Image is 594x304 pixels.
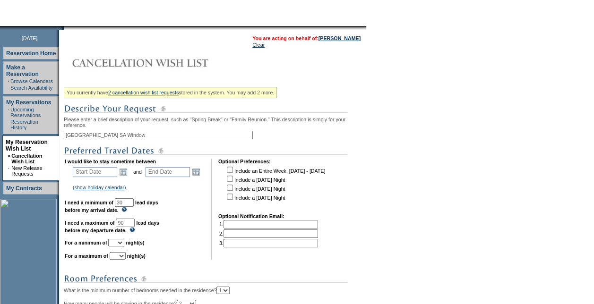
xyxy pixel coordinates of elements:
[11,165,42,177] a: New Release Requests
[65,159,156,164] b: I would like to stay sometime between
[108,90,179,95] a: 2 cancellation wish list requests
[146,167,190,177] input: Date format: M/D/Y. Shortcut keys: [T] for Today. [UP] or [.] for Next Day. [DOWN] or [,] for Pre...
[6,64,39,77] a: Make a Reservation
[65,200,158,213] b: lead days before my arrival date.
[6,50,56,57] a: Reservation Home
[60,26,64,30] img: promoShadowLeftCorner.gif
[8,119,9,130] td: ·
[126,240,144,245] b: night(s)
[219,229,318,238] td: 2.
[219,239,318,247] td: 3.
[6,185,42,192] a: My Contracts
[252,42,265,48] a: Clear
[64,26,65,30] img: blank.gif
[132,165,143,178] td: and
[22,35,38,41] span: [DATE]
[118,167,129,177] a: Open the calendar popup.
[252,35,361,41] span: You are acting on behalf of:
[6,99,51,106] a: My Reservations
[121,207,127,212] img: questionMark_lightBlue.gif
[6,139,48,152] a: My Reservation Wish List
[65,240,107,245] b: For a minimum of
[65,220,114,226] b: I need a maximum of
[65,253,108,259] b: For a maximum of
[10,107,41,118] a: Upcoming Reservations
[10,85,52,91] a: Search Availability
[11,153,42,164] a: Cancellation Wish List
[319,35,361,41] a: [PERSON_NAME]
[65,220,159,233] b: lead days before my departure date.
[225,165,325,207] td: Include an Entire Week, [DATE] - [DATE] Include a [DATE] Night Include a [DATE] Night Include a [...
[64,53,253,72] img: Cancellation Wish List
[219,220,318,228] td: 1.
[73,185,126,190] a: (show holiday calendar)
[218,213,284,219] b: Optional Notification Email:
[8,153,10,159] b: »
[64,273,347,285] img: subTtlRoomPreferences.gif
[8,165,10,177] td: ·
[191,167,201,177] a: Open the calendar popup.
[65,200,113,205] b: I need a minimum of
[10,78,53,84] a: Browse Calendars
[8,78,9,84] td: ·
[127,253,146,259] b: night(s)
[8,85,9,91] td: ·
[129,227,135,232] img: questionMark_lightBlue.gif
[73,167,117,177] input: Date format: M/D/Y. Shortcut keys: [T] for Today. [UP] or [.] for Next Day. [DOWN] or [,] for Pre...
[218,159,271,164] b: Optional Preferences:
[10,119,38,130] a: Reservation History
[8,107,9,118] td: ·
[64,87,277,98] div: You currently have stored in the system. You may add 2 more.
